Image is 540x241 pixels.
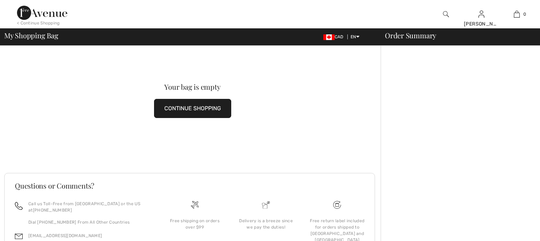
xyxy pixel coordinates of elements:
[351,34,359,39] span: EN
[4,32,58,39] span: My Shopping Bag
[17,6,67,20] img: 1ère Avenue
[478,10,484,18] img: My Info
[154,99,231,118] button: CONTINUE SHOPPING
[514,10,520,18] img: My Bag
[28,219,150,225] p: Dial [PHONE_NUMBER] From All Other Countries
[28,233,102,238] a: [EMAIL_ADDRESS][DOMAIN_NAME]
[236,218,296,230] div: Delivery is a breeze since we pay the duties!
[333,201,341,209] img: Free shipping on orders over $99
[464,20,499,28] div: [PERSON_NAME]
[191,201,199,209] img: Free shipping on orders over $99
[17,20,60,26] div: < Continue Shopping
[443,10,449,18] img: search the website
[33,208,72,213] a: [PHONE_NUMBER]
[323,34,346,39] span: CAD
[262,201,270,209] img: Delivery is a breeze since we pay the duties!
[15,232,23,240] img: email
[523,11,526,17] span: 0
[478,11,484,17] a: Sign In
[15,202,23,210] img: call
[499,10,534,18] a: 0
[165,218,224,230] div: Free shipping on orders over $99
[376,32,536,39] div: Order Summary
[323,34,335,40] img: Canadian Dollar
[15,182,364,189] h3: Questions or Comments?
[28,201,150,213] p: Call us Toll-Free from [GEOGRAPHIC_DATA] or the US at
[23,83,362,90] div: Your bag is empty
